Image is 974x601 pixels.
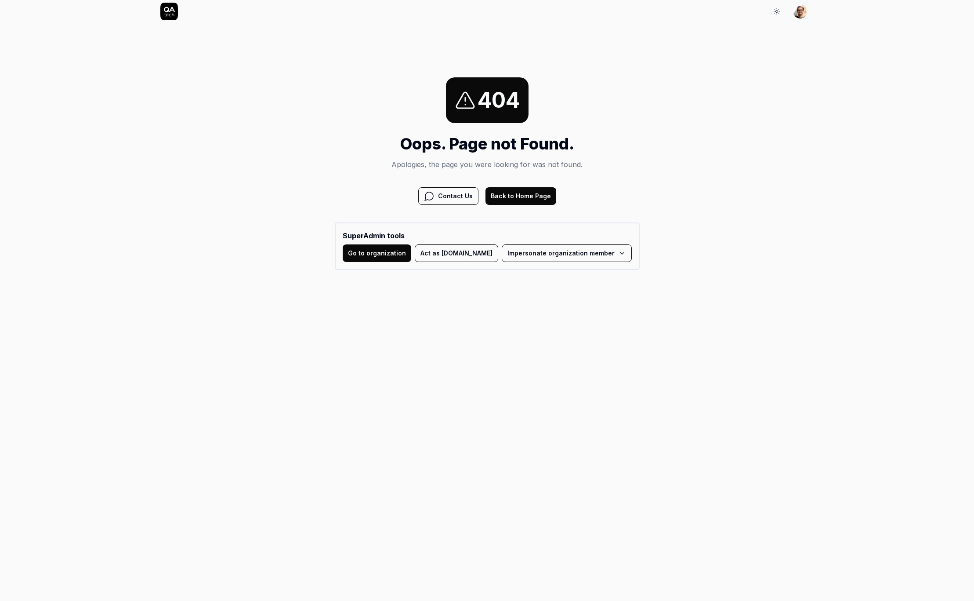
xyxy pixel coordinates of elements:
h1: Oops. Page not Found. [335,132,640,156]
p: Apologies, the page you were looking for was not found. [335,159,640,170]
img: 704fe57e-bae9-4a0d-8bcb-c4203d9f0bb2.jpeg [793,4,807,18]
b: SuperAdmin tools [343,230,632,241]
button: Act as [DOMAIN_NAME] [415,244,498,262]
button: Contact Us [418,187,478,205]
button: Impersonate organization member [502,244,632,262]
span: 404 [478,84,520,116]
button: Go to organization [343,244,411,262]
button: Back to Home Page [485,187,556,205]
